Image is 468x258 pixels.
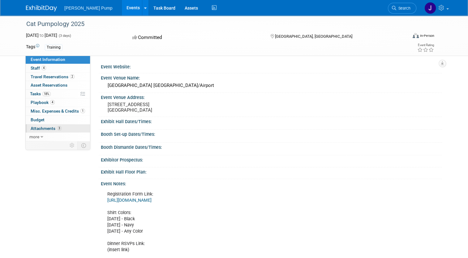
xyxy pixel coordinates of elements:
td: Tags [26,44,39,51]
div: Committed [131,32,260,43]
span: 2 [70,74,75,79]
div: Booth Dismantle Dates/Times: [101,143,442,150]
div: [GEOGRAPHIC_DATA] [GEOGRAPHIC_DATA]/Airport [105,81,437,90]
span: Playbook [31,100,55,105]
a: Staff4 [26,64,90,72]
a: Attachments3 [26,124,90,133]
img: Jake Sowders [424,2,436,14]
span: Staff [31,66,46,71]
span: more [29,134,39,139]
div: Event Rating [417,44,434,47]
div: Event Notes: [101,179,442,187]
span: (3 days) [58,34,71,38]
div: Exhibitor Prospectus: [101,155,442,163]
td: Toggle Event Tabs [78,141,90,149]
div: Exhibit Hall Floor Plan: [101,167,442,175]
div: Event Venue Address: [101,93,442,101]
div: Cat Pumpology 2025 [24,19,400,30]
span: Travel Reservations [31,74,75,79]
a: Tasks18% [26,90,90,98]
a: Event Information [26,55,90,64]
a: Search [388,3,416,14]
a: Budget [26,116,90,124]
span: [DATE] [DATE] [26,33,57,38]
a: [URL][DOMAIN_NAME] [107,198,152,203]
pre: [STREET_ADDRESS] [GEOGRAPHIC_DATA] [108,102,236,113]
span: to [39,33,45,38]
span: 3 [57,126,62,131]
div: Event Format [374,32,434,41]
a: more [26,133,90,141]
div: Event Venue Name: [101,73,442,81]
div: Training [45,44,62,51]
span: 4 [50,100,55,105]
div: Exhibit Hall Dates/Times: [101,117,442,125]
td: Personalize Event Tab Strip [67,141,78,149]
span: Budget [31,117,45,122]
span: Search [396,6,410,11]
img: ExhibitDay [26,5,57,11]
span: Event Information [31,57,65,62]
div: In-Person [420,33,434,38]
div: Booth Set-up Dates/Times: [101,130,442,137]
span: Asset Reservations [31,83,67,88]
a: Misc. Expenses & Credits1 [26,107,90,115]
img: Format-Inperson.png [413,33,419,38]
div: Registration Form Link: Shirt Colors: [DATE] - Black [DATE] - Navy [DATE] - Any Color Dinner RSVP... [103,188,375,256]
span: 18% [42,92,51,96]
a: Playbook4 [26,98,90,107]
span: 1 [80,109,85,113]
span: Attachments [31,126,62,131]
span: [PERSON_NAME] Pump [64,6,113,11]
div: Event Website: [101,62,442,70]
span: 4 [41,66,46,70]
a: Travel Reservations2 [26,73,90,81]
span: Tasks [30,91,51,96]
span: [GEOGRAPHIC_DATA], [GEOGRAPHIC_DATA] [275,34,352,39]
span: Misc. Expenses & Credits [31,109,85,114]
a: Asset Reservations [26,81,90,89]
